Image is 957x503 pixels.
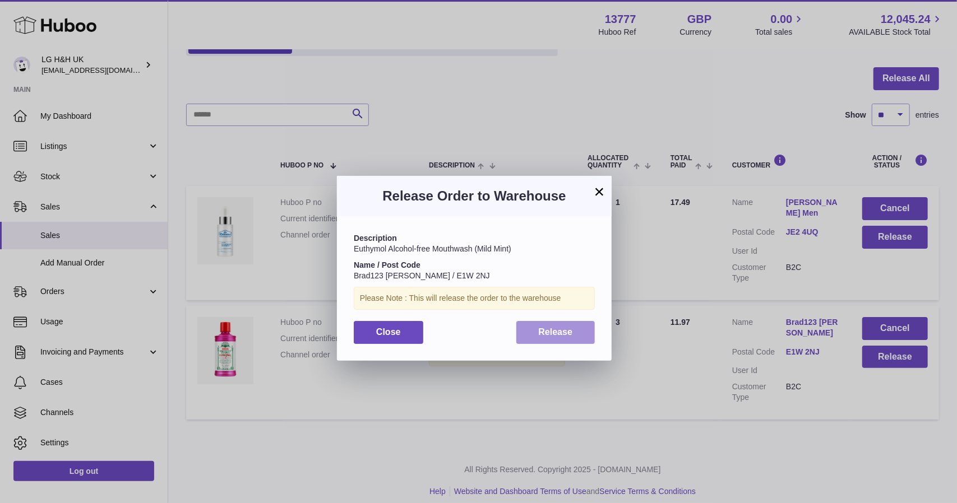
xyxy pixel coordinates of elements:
div: Please Note : This will release the order to the warehouse [354,287,595,310]
span: Close [376,327,401,337]
h3: Release Order to Warehouse [354,187,595,205]
strong: Description [354,234,397,243]
button: × [593,185,606,198]
span: Release [539,327,573,337]
button: Release [516,321,595,344]
span: Brad123 [PERSON_NAME] / E1W 2NJ [354,271,490,280]
strong: Name / Post Code [354,260,420,269]
span: Euthymol Alcohol-free Mouthwash (Mild Mint) [354,244,511,253]
button: Close [354,321,423,344]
